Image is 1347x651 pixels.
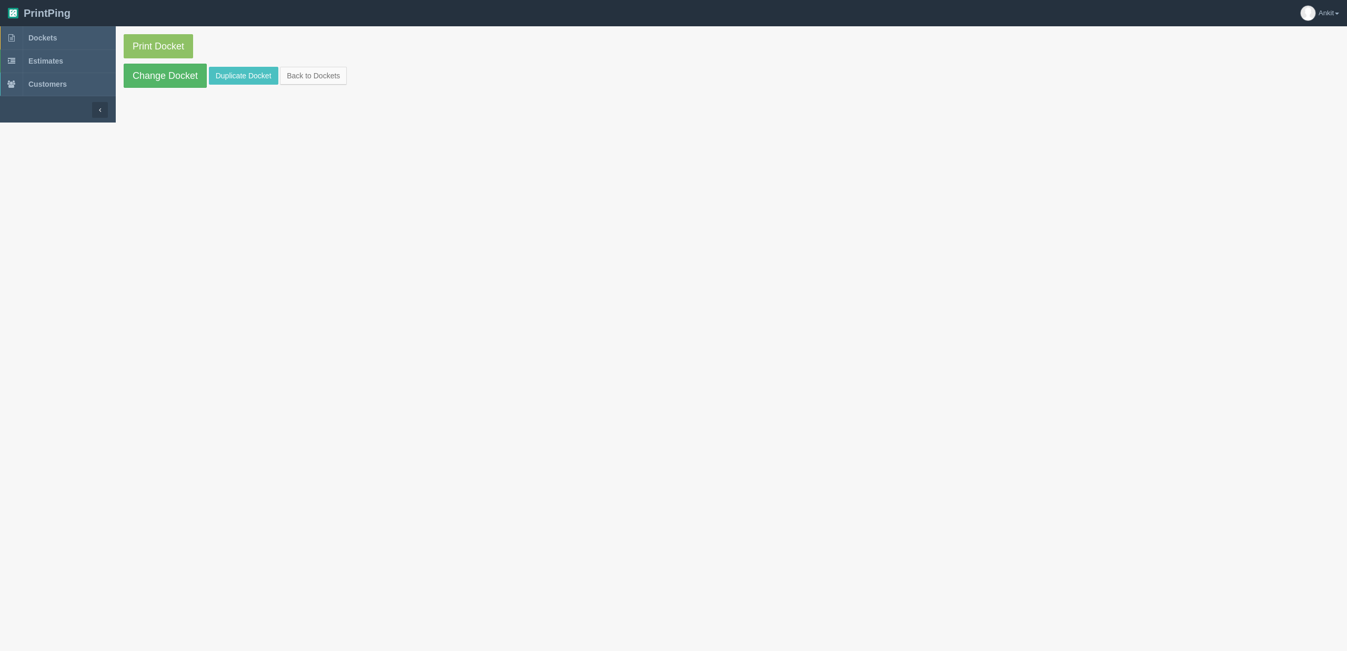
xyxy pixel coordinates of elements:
[28,34,57,42] span: Dockets
[209,67,278,85] a: Duplicate Docket
[28,80,67,88] span: Customers
[124,64,207,88] a: Change Docket
[8,8,18,18] img: logo-3e63b451c926e2ac314895c53de4908e5d424f24456219fb08d385ab2e579770.png
[1301,6,1315,21] img: avatar_default-7531ab5dedf162e01f1e0bb0964e6a185e93c5c22dfe317fb01d7f8cd2b1632c.jpg
[28,57,63,65] span: Estimates
[124,34,193,58] a: Print Docket
[280,67,347,85] a: Back to Dockets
